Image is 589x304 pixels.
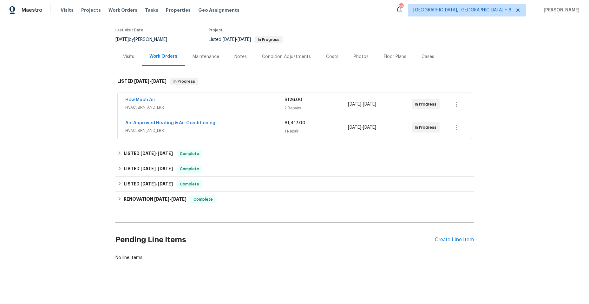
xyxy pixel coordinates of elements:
span: - [134,79,167,83]
span: - [348,124,376,131]
div: LISTED [DATE]-[DATE]Complete [115,177,474,192]
span: HVAC, BRN_AND_LRR [125,127,285,134]
span: In Progress [415,101,439,107]
span: [DATE] [223,37,236,42]
span: Listed [209,37,283,42]
div: Costs [326,54,338,60]
span: In Progress [171,78,198,85]
div: No line items. [115,255,474,261]
span: Geo Assignments [198,7,239,13]
span: Complete [177,181,202,187]
span: $126.00 [285,98,302,102]
div: Work Orders [149,53,177,60]
span: - [348,101,376,107]
div: 2 Repairs [285,105,348,111]
a: How Much Air [125,98,155,102]
span: [DATE] [154,197,169,201]
span: Complete [177,151,202,157]
span: Projects [81,7,101,13]
span: Maestro [22,7,43,13]
h6: RENOVATION [124,196,187,203]
div: Maintenance [193,54,219,60]
div: LISTED [DATE]-[DATE]Complete [115,146,474,161]
div: 1 Repair [285,128,348,134]
div: 226 [399,4,403,10]
div: Notes [234,54,247,60]
span: [DATE] [363,102,376,107]
span: [DATE] [158,151,173,156]
a: Air-Approved Heating & Air Conditioning [125,121,215,125]
div: RENOVATION [DATE]-[DATE]Complete [115,192,474,207]
span: In Progress [415,124,439,131]
h6: LISTED [124,150,173,158]
h6: LISTED [124,165,173,173]
span: [DATE] [115,37,129,42]
span: [DATE] [158,166,173,171]
span: [DATE] [348,125,361,130]
span: [DATE] [158,182,173,186]
span: [DATE] [134,79,149,83]
span: - [154,197,187,201]
span: Work Orders [108,7,137,13]
span: Tasks [145,8,158,12]
span: Project [209,28,223,32]
span: [DATE] [363,125,376,130]
span: - [141,166,173,171]
div: LISTED [DATE]-[DATE]Complete [115,161,474,177]
span: Last Visit Date [115,28,143,32]
span: [DATE] [141,182,156,186]
span: - [141,182,173,186]
span: - [141,151,173,156]
div: Visits [123,54,134,60]
span: [DATE] [141,151,156,156]
span: HVAC, BRN_AND_LRR [125,104,285,111]
span: [DATE] [348,102,361,107]
h2: Pending Line Items [115,225,435,255]
div: Create Line Item [435,237,474,243]
div: LISTED [DATE]-[DATE]In Progress [115,71,474,92]
div: Condition Adjustments [262,54,311,60]
span: [DATE] [171,197,187,201]
span: Complete [177,166,202,172]
span: [DATE] [141,166,156,171]
h6: LISTED [124,180,173,188]
div: by [PERSON_NAME] [115,36,175,43]
div: Cases [422,54,434,60]
span: Complete [191,196,215,203]
div: Photos [354,54,369,60]
span: In Progress [255,38,282,42]
span: [PERSON_NAME] [541,7,579,13]
div: Floor Plans [384,54,406,60]
span: - [223,37,251,42]
span: Properties [166,7,191,13]
span: $1,417.00 [285,121,305,125]
span: [DATE] [151,79,167,83]
span: [GEOGRAPHIC_DATA], [GEOGRAPHIC_DATA] + 6 [413,7,511,13]
span: Visits [61,7,74,13]
h6: LISTED [117,78,167,85]
span: [DATE] [238,37,251,42]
